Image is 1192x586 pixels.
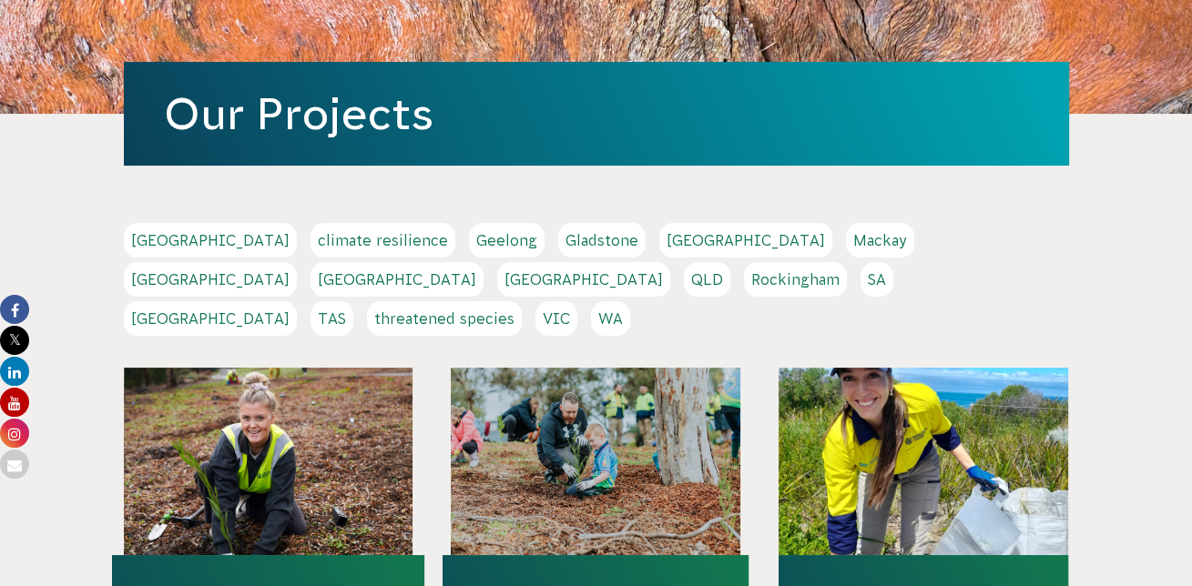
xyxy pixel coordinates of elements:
[124,301,297,336] a: [GEOGRAPHIC_DATA]
[497,262,670,297] a: [GEOGRAPHIC_DATA]
[311,223,455,258] a: climate resilience
[124,262,297,297] a: [GEOGRAPHIC_DATA]
[846,223,914,258] a: Mackay
[124,223,297,258] a: [GEOGRAPHIC_DATA]
[744,262,847,297] a: Rockingham
[591,301,630,336] a: WA
[535,301,577,336] a: VIC
[861,262,893,297] a: SA
[684,262,730,297] a: QLD
[164,89,433,138] a: Our Projects
[659,223,832,258] a: [GEOGRAPHIC_DATA]
[311,301,353,336] a: TAS
[558,223,646,258] a: Gladstone
[367,301,522,336] a: threatened species
[311,262,484,297] a: [GEOGRAPHIC_DATA]
[469,223,545,258] a: Geelong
